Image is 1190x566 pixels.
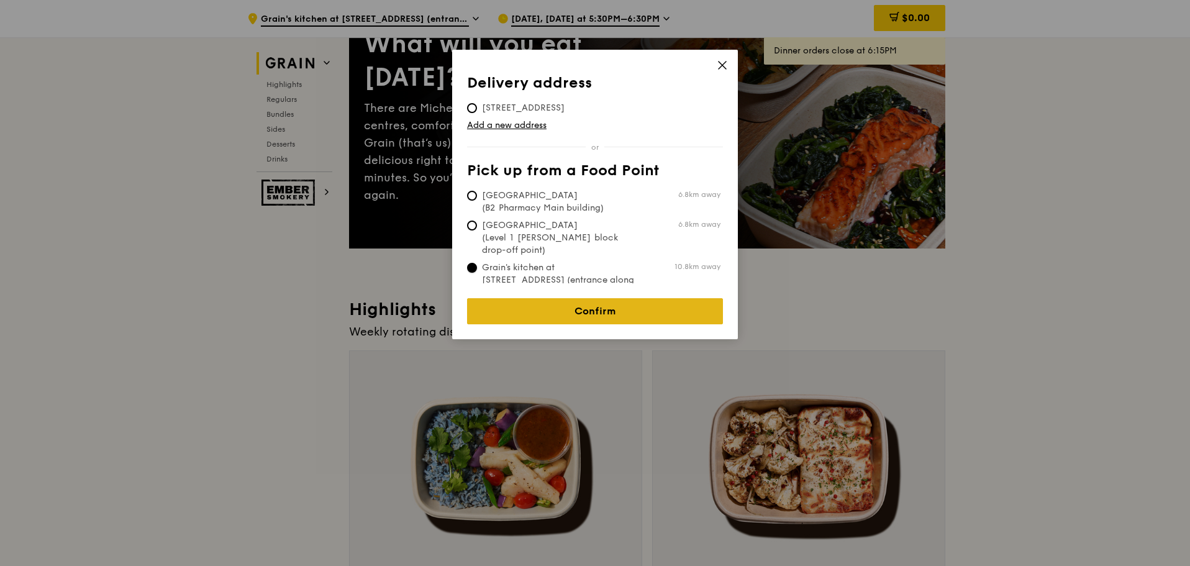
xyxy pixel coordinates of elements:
input: [GEOGRAPHIC_DATA] (B2 Pharmacy Main building)6.8km away [467,191,477,201]
a: Confirm [467,298,723,324]
a: Add a new address [467,119,723,132]
span: [GEOGRAPHIC_DATA] (Level 1 [PERSON_NAME] block drop-off point) [467,219,652,257]
th: Pick up from a Food Point [467,162,723,185]
span: 6.8km away [678,219,720,229]
input: [STREET_ADDRESS] [467,103,477,113]
span: Grain's kitchen at [STREET_ADDRESS] (entrance along [PERSON_NAME][GEOGRAPHIC_DATA]) [467,262,652,311]
span: [STREET_ADDRESS] [467,102,579,114]
input: Grain's kitchen at [STREET_ADDRESS] (entrance along [PERSON_NAME][GEOGRAPHIC_DATA])10.8km away [467,263,477,273]
span: [GEOGRAPHIC_DATA] (B2 Pharmacy Main building) [467,189,652,214]
input: [GEOGRAPHIC_DATA] (Level 1 [PERSON_NAME] block drop-off point)6.8km away [467,221,477,231]
th: Delivery address [467,75,723,97]
span: 6.8km away [678,189,720,199]
span: 10.8km away [674,262,720,272]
